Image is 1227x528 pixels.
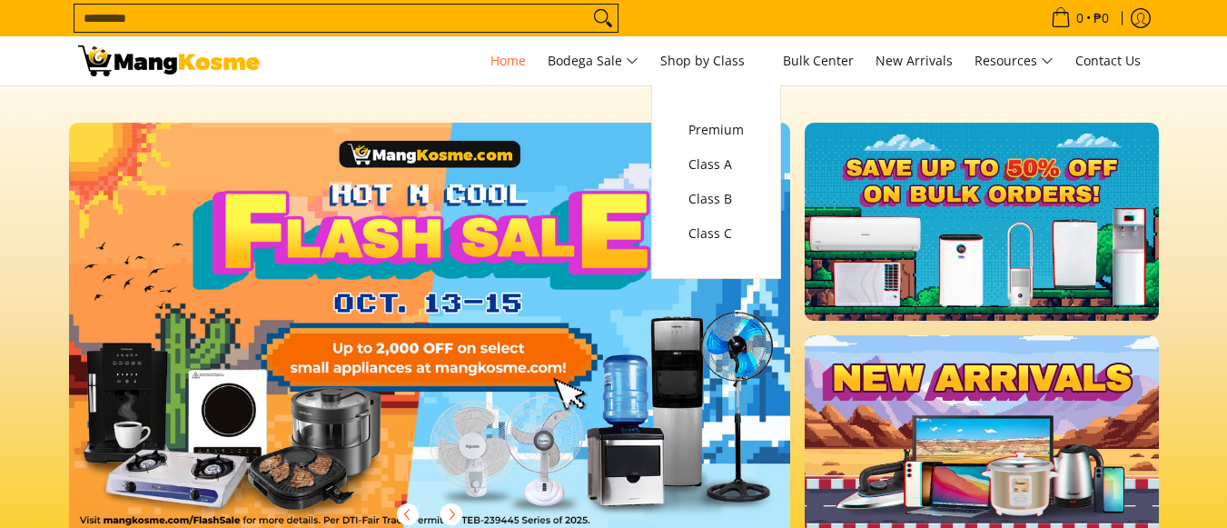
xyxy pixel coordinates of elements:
a: Bulk Center [774,36,863,85]
a: Bodega Sale [539,36,648,85]
a: Class B [679,182,753,216]
span: Resources [975,50,1054,73]
span: Bulk Center [783,52,854,69]
span: Bodega Sale [548,50,638,73]
span: New Arrivals [876,52,953,69]
a: Class C [679,216,753,251]
a: Resources [965,36,1063,85]
span: Shop by Class [660,50,761,73]
span: Class A [688,154,744,176]
span: Home [490,52,526,69]
button: Search [589,5,618,32]
a: Home [481,36,535,85]
nav: Main Menu [278,36,1150,85]
a: Class A [679,147,753,182]
a: New Arrivals [866,36,962,85]
span: • [1045,8,1114,28]
a: Premium [679,113,753,147]
span: ₱0 [1091,12,1112,25]
a: Contact Us [1066,36,1150,85]
span: Contact Us [1075,52,1141,69]
span: Class C [688,223,744,245]
span: Premium [688,119,744,142]
span: Class B [688,188,744,211]
a: Shop by Class [651,36,770,85]
img: Mang Kosme: Your Home Appliances Warehouse Sale Partner! [78,45,260,76]
span: 0 [1074,12,1086,25]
